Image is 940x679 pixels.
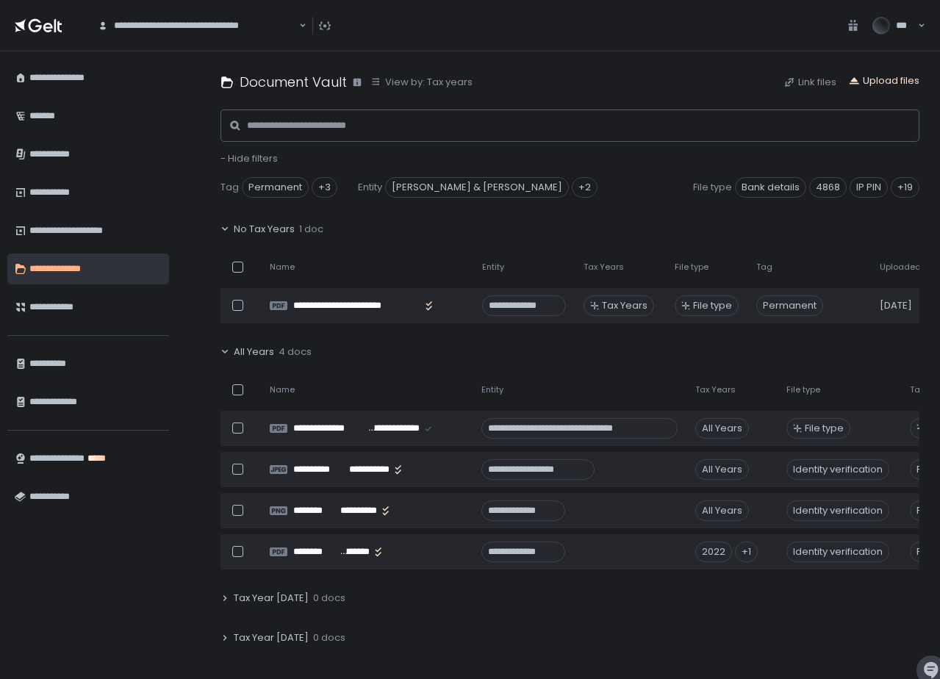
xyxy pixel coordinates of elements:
[735,177,806,198] span: Bank details
[693,181,732,194] span: File type
[809,177,847,198] span: 4868
[848,74,919,87] button: Upload files
[279,345,312,359] span: 4 docs
[385,177,569,198] span: [PERSON_NAME] & [PERSON_NAME]
[312,177,337,198] div: +3
[370,76,473,89] button: View by: Tax years
[786,459,889,480] div: Identity verification
[234,223,295,236] span: No Tax Years
[880,262,921,273] span: Uploaded
[482,262,504,273] span: Entity
[234,345,274,359] span: All Years
[756,295,823,316] span: Permanent
[693,299,732,312] span: File type
[88,10,306,41] div: Search for option
[805,422,844,435] span: File type
[220,152,278,165] button: - Hide filters
[783,76,836,89] button: Link files
[756,262,772,273] span: Tag
[602,299,647,312] span: Tax Years
[695,542,732,562] div: 2022
[675,262,708,273] span: File type
[270,384,295,395] span: Name
[695,418,749,439] div: All Years
[880,299,912,312] span: [DATE]
[240,72,347,92] h1: Document Vault
[572,177,598,198] div: +2
[786,542,889,562] div: Identity verification
[695,459,749,480] div: All Years
[313,592,345,605] span: 0 docs
[481,384,503,395] span: Entity
[695,500,749,521] div: All Years
[220,151,278,165] span: - Hide filters
[891,177,919,198] div: +19
[850,177,888,198] span: IP PIN
[786,500,889,521] div: Identity verification
[584,262,624,273] span: Tax Years
[299,223,323,236] span: 1 doc
[695,384,736,395] span: Tax Years
[313,631,345,644] span: 0 docs
[735,542,758,562] div: +1
[242,177,309,198] span: Permanent
[234,631,309,644] span: Tax Year [DATE]
[234,592,309,605] span: Tax Year [DATE]
[270,262,295,273] span: Name
[910,384,926,395] span: Tag
[297,18,298,33] input: Search for option
[358,181,382,194] span: Entity
[220,181,239,194] span: Tag
[786,384,820,395] span: File type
